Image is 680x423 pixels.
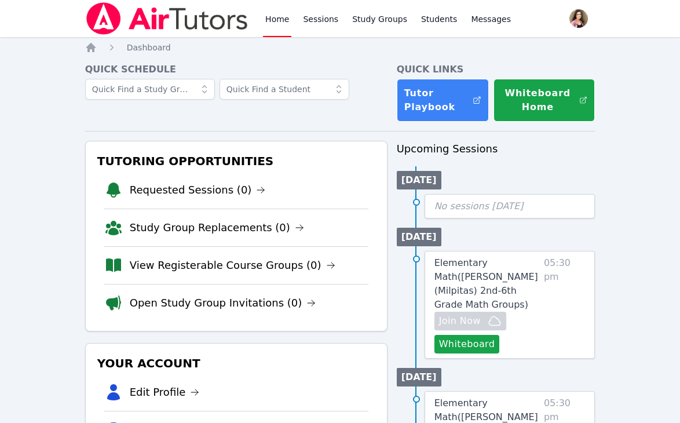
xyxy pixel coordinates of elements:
input: Quick Find a Student [220,79,349,100]
span: Dashboard [127,43,171,52]
li: [DATE] [397,368,441,386]
a: View Registerable Course Groups (0) [130,257,335,274]
span: 05:30 pm [544,256,585,353]
button: Whiteboard Home [493,79,595,122]
h3: Tutoring Opportunities [95,151,378,172]
a: Requested Sessions (0) [130,182,266,198]
h3: Upcoming Sessions [397,141,595,157]
h4: Quick Links [397,63,595,76]
span: Messages [471,13,511,25]
a: Elementary Math([PERSON_NAME] (Milpitas) 2nd-6th Grade Math Groups) [434,256,539,312]
li: [DATE] [397,228,441,246]
span: No sessions [DATE] [434,200,524,211]
h3: Your Account [95,353,378,374]
a: Tutor Playbook [397,79,489,122]
button: Join Now [434,312,506,330]
input: Quick Find a Study Group [85,79,215,100]
img: Air Tutors [85,2,249,35]
button: Whiteboard [434,335,500,353]
h4: Quick Schedule [85,63,387,76]
a: Open Study Group Invitations (0) [130,295,316,311]
a: Edit Profile [130,384,200,400]
li: [DATE] [397,171,441,189]
span: Elementary Math ( [PERSON_NAME] (Milpitas) 2nd-6th Grade Math Groups ) [434,257,538,310]
a: Study Group Replacements (0) [130,220,304,236]
a: Dashboard [127,42,171,53]
span: Join Now [439,314,481,328]
nav: Breadcrumb [85,42,595,53]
